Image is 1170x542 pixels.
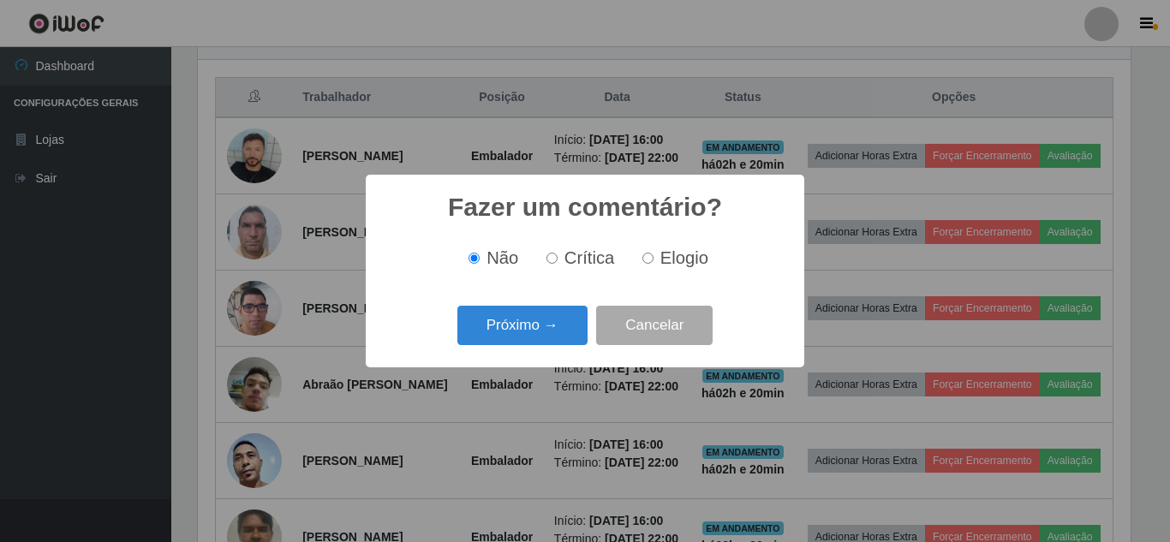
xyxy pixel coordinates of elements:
[596,306,713,346] button: Cancelar
[564,248,615,267] span: Crítica
[642,253,654,264] input: Elogio
[469,253,480,264] input: Não
[487,248,518,267] span: Não
[660,248,708,267] span: Elogio
[546,253,558,264] input: Crítica
[457,306,588,346] button: Próximo →
[448,192,722,223] h2: Fazer um comentário?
